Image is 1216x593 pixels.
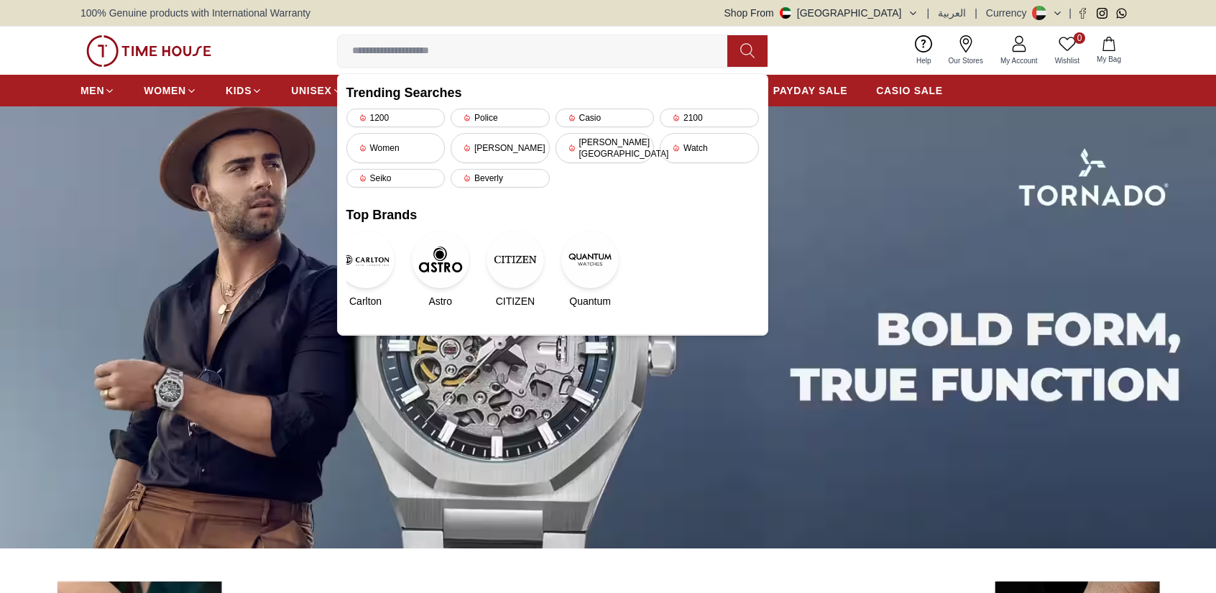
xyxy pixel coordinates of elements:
[571,231,609,308] a: QuantumQuantum
[496,294,535,308] span: CITIZEN
[86,35,211,67] img: ...
[1077,8,1088,19] a: Facebook
[291,83,331,98] span: UNISEX
[1097,8,1107,19] a: Instagram
[876,83,943,98] span: CASIO SALE
[346,231,385,308] a: CarltonCarlton
[876,78,943,104] a: CASIO SALE
[561,231,619,288] img: Quantum
[226,83,252,98] span: KIDS
[451,169,550,188] div: Beverly
[938,6,966,20] button: العربية
[908,32,940,69] a: Help
[986,6,1033,20] div: Currency
[995,55,1044,66] span: My Account
[80,83,104,98] span: MEN
[349,294,382,308] span: Carlton
[911,55,937,66] span: Help
[660,133,759,163] div: Watch
[556,133,655,163] div: [PERSON_NAME][GEOGRAPHIC_DATA]
[975,6,977,20] span: |
[773,78,847,104] a: PAYDAY SALE
[773,83,847,98] span: PAYDAY SALE
[1091,54,1127,65] span: My Bag
[927,6,930,20] span: |
[144,83,186,98] span: WOMEN
[346,109,446,127] div: 1200
[80,6,310,20] span: 100% Genuine products with International Warranty
[421,231,460,308] a: AstroAstro
[487,231,544,288] img: CITIZEN
[1069,6,1072,20] span: |
[1074,32,1085,44] span: 0
[291,78,342,104] a: UNISEX
[569,294,611,308] span: Quantum
[80,78,115,104] a: MEN
[724,6,918,20] button: Shop From[GEOGRAPHIC_DATA]
[412,231,469,288] img: Astro
[144,78,197,104] a: WOMEN
[346,83,759,103] h2: Trending Searches
[1116,8,1127,19] a: Whatsapp
[337,231,395,288] img: Carlton
[346,133,446,163] div: Women
[940,32,992,69] a: Our Stores
[1046,32,1088,69] a: 0Wishlist
[346,169,446,188] div: Seiko
[346,205,759,225] h2: Top Brands
[451,133,550,163] div: [PERSON_NAME]
[428,294,452,308] span: Astro
[451,109,550,127] div: Police
[556,109,655,127] div: Casio
[1088,34,1130,68] button: My Bag
[226,78,262,104] a: KIDS
[780,7,791,19] img: United Arab Emirates
[943,55,989,66] span: Our Stores
[1049,55,1085,66] span: Wishlist
[660,109,759,127] div: 2100
[496,231,535,308] a: CITIZENCITIZEN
